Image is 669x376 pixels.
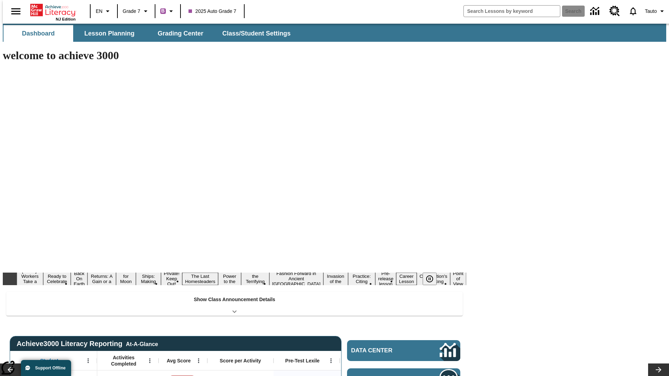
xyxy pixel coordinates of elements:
[323,267,348,290] button: Slide 12 The Invasion of the Free CD
[157,5,178,17] button: Boost Class color is purple. Change class color
[586,2,605,21] a: Data Center
[6,1,26,22] button: Open side menu
[3,24,666,42] div: SubNavbar
[101,354,147,367] span: Activities Completed
[326,355,336,366] button: Open Menu
[146,25,215,42] button: Grading Center
[3,6,102,12] body: Maximum 600 characters Press Escape to exit toolbar Press Alt + F10 to reach toolbar
[161,7,165,15] span: B
[123,8,140,15] span: Grade 7
[348,267,376,290] button: Slide 13 Mixed Practice: Citing Evidence
[423,273,444,285] div: Pause
[56,17,76,21] span: NJ Edition
[30,3,76,17] a: Home
[71,270,87,288] button: Slide 3 Back On Earth
[17,340,158,348] span: Achieve3000 Literacy Reporting
[21,360,71,376] button: Support Offline
[17,267,43,290] button: Slide 1 Labor Day: Workers Take a Stand
[43,267,71,290] button: Slide 2 Get Ready to Celebrate Juneteenth!
[167,358,191,364] span: Avg Score
[161,270,182,288] button: Slide 7 Private! Keep Out!
[30,2,76,21] div: Home
[3,25,297,42] div: SubNavbar
[217,25,296,42] button: Class/Student Settings
[136,267,161,290] button: Slide 6 Cruise Ships: Making Waves
[194,296,275,303] p: Show Class Announcement Details
[648,363,669,376] button: Lesson carousel, Next
[417,267,450,290] button: Slide 16 The Constitution's Balancing Act
[3,25,73,42] button: Dashboard
[269,270,323,288] button: Slide 11 Fashion Forward in Ancient Rome
[116,267,136,290] button: Slide 5 Time for Moon Rules?
[285,358,320,364] span: Pre-Test Lexile
[83,355,93,366] button: Open Menu
[193,355,204,366] button: Open Menu
[126,340,158,347] div: At-A-Glance
[3,49,466,62] h1: welcome to achieve 3000
[645,8,657,15] span: Tauto
[189,8,237,15] span: 2025 Auto Grade 7
[351,347,416,354] span: Data Center
[423,273,437,285] button: Pause
[182,273,218,285] button: Slide 8 The Last Homesteaders
[96,8,102,15] span: EN
[6,292,463,316] div: Show Class Announcement Details
[396,273,417,285] button: Slide 15 Career Lesson
[220,358,261,364] span: Score per Activity
[605,2,624,21] a: Resource Center, Will open in new tab
[450,270,466,288] button: Slide 17 Point of View
[93,5,115,17] button: Language: EN, Select a language
[624,2,642,20] a: Notifications
[464,6,560,17] input: search field
[120,5,153,17] button: Grade: Grade 7, Select a grade
[75,25,144,42] button: Lesson Planning
[40,358,58,364] span: Student
[87,267,116,290] button: Slide 4 Free Returns: A Gain or a Drain?
[375,270,396,288] button: Slide 14 Pre-release lesson
[145,355,155,366] button: Open Menu
[347,340,460,361] a: Data Center
[241,267,269,290] button: Slide 10 Attack of the Terrifying Tomatoes
[642,5,669,17] button: Profile/Settings
[218,267,241,290] button: Slide 9 Solar Power to the People
[35,366,66,370] span: Support Offline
